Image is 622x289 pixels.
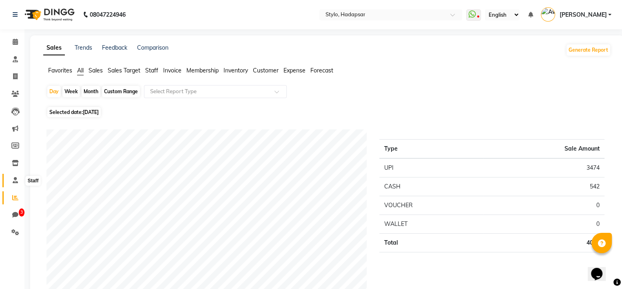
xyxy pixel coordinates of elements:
span: [PERSON_NAME] [559,11,607,19]
td: UPI [379,158,483,177]
a: Feedback [102,44,127,51]
td: 4016 [483,234,604,252]
span: 3 [19,208,24,217]
th: Sale Amount [483,140,604,159]
span: Selected date: [47,107,101,117]
div: Month [82,86,100,97]
a: 3 [2,208,22,222]
button: Generate Report [567,44,610,56]
th: Type [379,140,483,159]
td: 0 [483,196,604,215]
td: 0 [483,215,604,234]
span: Sales [89,67,103,74]
div: Staff [26,176,41,186]
td: 542 [483,177,604,196]
span: [DATE] [83,109,99,115]
td: CASH [379,177,483,196]
span: Expense [283,67,305,74]
span: Staff [145,67,158,74]
img: Avdesh patel [541,7,555,22]
span: Favorites [48,67,72,74]
td: 3474 [483,158,604,177]
span: All [77,67,84,74]
div: Week [62,86,80,97]
span: Forecast [310,67,333,74]
a: Comparison [137,44,168,51]
span: Customer [253,67,279,74]
td: VOUCHER [379,196,483,215]
img: logo [21,3,77,26]
a: Trends [75,44,92,51]
span: Inventory [224,67,248,74]
div: Day [47,86,61,97]
td: WALLET [379,215,483,234]
b: 08047224946 [90,3,126,26]
span: Membership [186,67,219,74]
span: Sales Target [108,67,140,74]
iframe: chat widget [588,256,614,281]
td: Total [379,234,483,252]
div: Custom Range [102,86,140,97]
span: Invoice [163,67,182,74]
a: Sales [43,41,65,55]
